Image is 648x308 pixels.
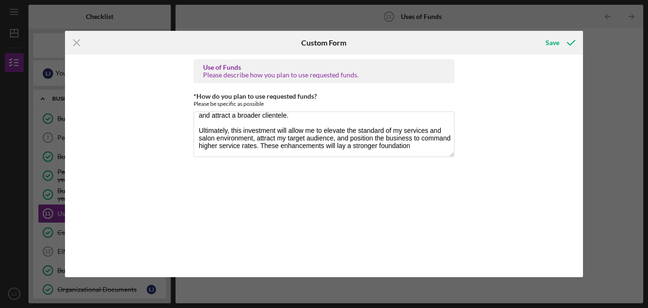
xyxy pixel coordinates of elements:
button: Save [536,33,583,52]
div: Save [546,33,559,52]
div: Please be specific as possible [194,100,454,107]
label: *How do you plan to use requested funds? [194,92,317,100]
div: Use of Funds [203,64,445,71]
div: Please describe how you plan to use requested funds. [203,71,445,79]
textarea: I intend to use these funds to enhance and modernize my salon space by upgrading to more current,... [194,112,454,157]
h6: Custom Form [301,38,346,47]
